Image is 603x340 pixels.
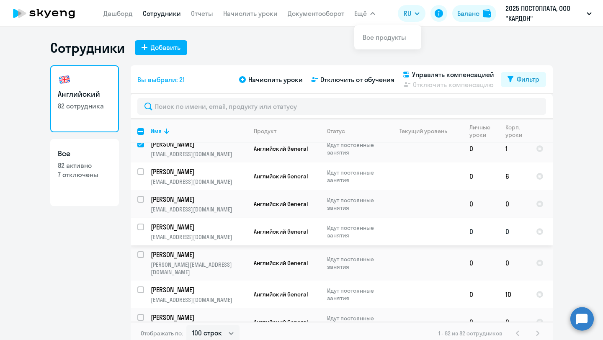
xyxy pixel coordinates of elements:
p: [EMAIL_ADDRESS][DOMAIN_NAME] [151,150,247,158]
p: [PERSON_NAME] [151,250,245,259]
td: 0 [499,245,529,281]
p: [EMAIL_ADDRESS][DOMAIN_NAME] [151,178,247,185]
span: RU [404,8,411,18]
span: Английский General [254,200,308,208]
a: Сотрудники [143,9,181,18]
div: Фильтр [517,74,539,84]
span: Ещё [354,8,367,18]
p: Идут постоянные занятия [327,169,384,184]
td: 0 [463,245,499,281]
input: Поиск по имени, email, продукту или статусу [137,98,546,115]
div: Статус [327,127,384,135]
a: Дашборд [103,9,133,18]
img: balance [483,9,491,18]
span: Отключить от обучения [320,75,394,85]
a: [PERSON_NAME] [151,195,247,204]
h3: Английский [58,89,111,100]
h1: Сотрудники [50,39,125,56]
span: Английский General [254,173,308,180]
p: [EMAIL_ADDRESS][DOMAIN_NAME] [151,296,247,304]
td: 0 [463,308,499,336]
button: Балансbalance [452,5,496,22]
button: Добавить [135,40,187,55]
p: 82 сотрудника [58,101,111,111]
div: Корп. уроки [505,124,529,139]
p: [PERSON_NAME] [151,222,245,232]
img: english [58,73,71,86]
p: Идут постоянные занятия [327,141,384,156]
span: Управлять компенсацией [412,70,494,80]
a: Начислить уроки [223,9,278,18]
button: 2025 ПОСТОПЛАТА, ООО "КАРДОН" [501,3,596,23]
span: Английский General [254,259,308,267]
p: [PERSON_NAME] [151,313,245,322]
p: [EMAIL_ADDRESS][DOMAIN_NAME] [151,206,247,213]
button: Ещё [354,5,375,22]
a: Отчеты [191,9,213,18]
div: Личные уроки [469,124,498,139]
td: 0 [463,162,499,190]
span: Английский General [254,145,308,152]
td: 6 [499,162,529,190]
td: 0 [499,190,529,218]
p: [PERSON_NAME] [151,139,245,149]
span: Отображать по: [141,330,183,337]
td: 0 [463,281,499,308]
p: Идут постоянные занятия [327,314,384,330]
span: Английский General [254,318,308,326]
a: [PERSON_NAME] [151,222,247,232]
p: [EMAIL_ADDRESS][DOMAIN_NAME] [151,233,247,241]
p: [PERSON_NAME] [151,195,245,204]
p: Идут постоянные занятия [327,287,384,302]
button: RU [398,5,425,22]
p: [PERSON_NAME] [151,285,245,294]
span: Английский General [254,228,308,235]
div: Имя [151,127,162,135]
a: [PERSON_NAME] [151,139,247,149]
div: Добавить [151,42,180,52]
span: Английский General [254,291,308,298]
span: Вы выбрали: 21 [137,75,185,85]
p: Идут постоянные занятия [327,255,384,270]
div: Личные уроки [469,124,493,139]
p: Идут постоянные занятия [327,196,384,211]
p: [PERSON_NAME][EMAIL_ADDRESS][DOMAIN_NAME] [151,261,247,276]
td: 0 [499,218,529,245]
div: Продукт [254,127,276,135]
div: Текущий уровень [399,127,447,135]
h3: Все [58,148,111,159]
a: [PERSON_NAME] [151,313,247,322]
td: 10 [499,281,529,308]
a: [PERSON_NAME] [151,285,247,294]
p: 82 активно [58,161,111,170]
div: Статус [327,127,345,135]
a: Документооборот [288,9,344,18]
p: [PERSON_NAME] [151,167,245,176]
a: [PERSON_NAME] [151,167,247,176]
a: Английский82 сотрудника [50,65,119,132]
div: Корп. уроки [505,124,523,139]
td: 0 [463,218,499,245]
a: [PERSON_NAME] [151,250,247,259]
p: 7 отключены [58,170,111,179]
td: 0 [463,135,499,162]
a: Все82 активно7 отключены [50,139,119,206]
a: Все продукты [363,33,406,41]
td: 1 [499,135,529,162]
p: Идут постоянные занятия [327,224,384,239]
div: Имя [151,127,247,135]
td: 0 [463,190,499,218]
button: Фильтр [501,72,546,87]
div: Продукт [254,127,320,135]
span: Начислить уроки [248,75,303,85]
div: Текущий уровень [392,127,462,135]
p: 2025 ПОСТОПЛАТА, ООО "КАРДОН" [505,3,583,23]
div: Баланс [457,8,479,18]
td: 0 [499,308,529,336]
span: 1 - 82 из 82 сотрудников [438,330,502,337]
